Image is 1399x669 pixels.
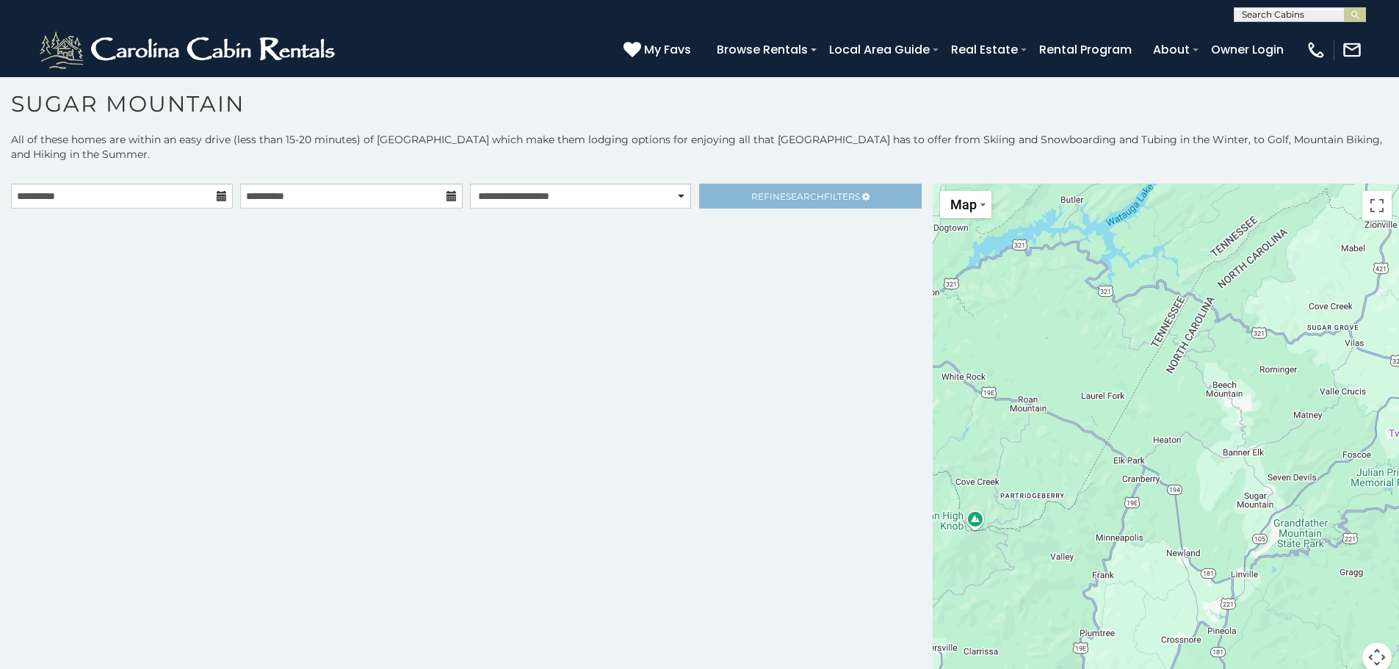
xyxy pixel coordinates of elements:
[1032,37,1139,62] a: Rental Program
[940,191,991,218] button: Change map style
[786,191,824,202] span: Search
[1204,37,1291,62] a: Owner Login
[944,37,1025,62] a: Real Estate
[709,37,815,62] a: Browse Rentals
[751,191,860,202] span: Refine Filters
[1362,191,1392,220] button: Toggle fullscreen view
[822,37,937,62] a: Local Area Guide
[1342,40,1362,60] img: mail-regular-white.png
[644,40,691,59] span: My Favs
[1146,37,1197,62] a: About
[950,197,977,212] span: Map
[699,184,921,209] a: RefineSearchFilters
[623,40,695,59] a: My Favs
[37,28,341,72] img: White-1-2.png
[1306,40,1326,60] img: phone-regular-white.png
